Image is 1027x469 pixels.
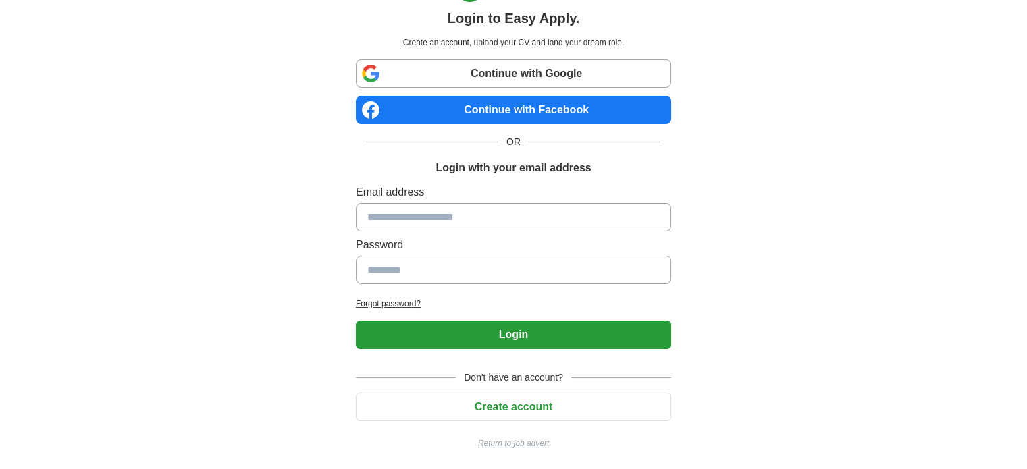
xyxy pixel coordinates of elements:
a: Continue with Facebook [356,96,671,124]
button: Login [356,321,671,349]
a: Forgot password? [356,298,671,310]
label: Email address [356,184,671,200]
a: Create account [356,401,671,412]
h1: Login to Easy Apply. [448,8,580,28]
a: Return to job advert [356,437,671,449]
span: Don't have an account? [456,370,571,385]
span: OR [498,135,529,149]
p: Create an account, upload your CV and land your dream role. [359,36,668,49]
a: Continue with Google [356,59,671,88]
label: Password [356,237,671,253]
button: Create account [356,393,671,421]
h1: Login with your email address [436,160,591,176]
